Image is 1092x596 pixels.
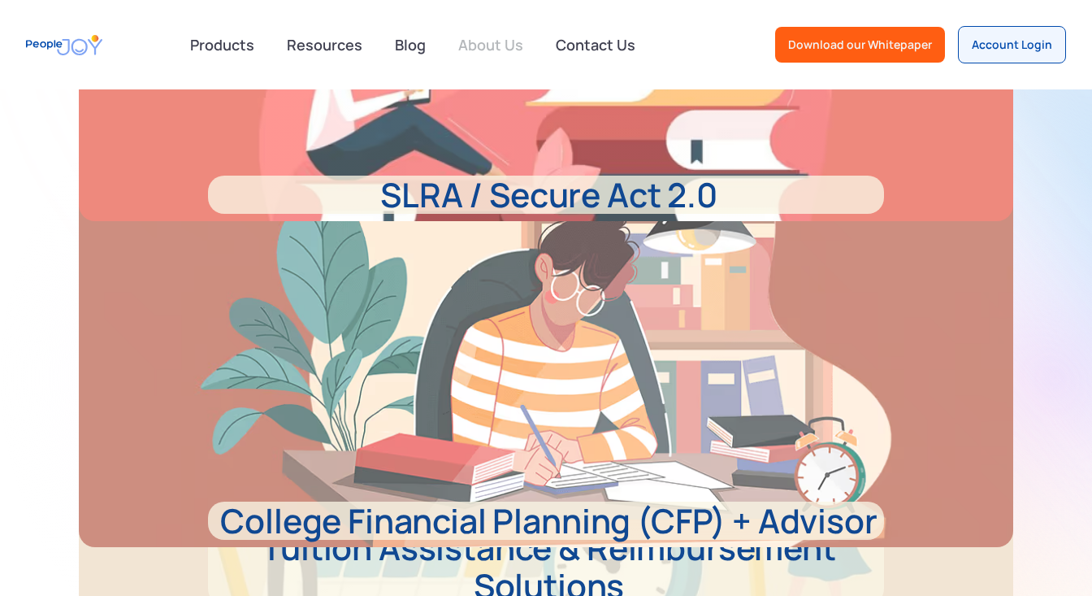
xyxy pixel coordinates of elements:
[79,150,1013,547] a: College Financial Planning (CFP) + Advisor
[277,27,372,63] a: Resources
[448,27,533,63] a: About Us
[208,176,884,214] p: SLRA / Secure Act 2.0
[788,37,932,53] div: Download our Whitepaper
[958,26,1066,63] a: Account Login
[180,28,264,61] div: Products
[546,27,645,63] a: Contact Us
[385,27,435,63] a: Blog
[775,27,945,63] a: Download our Whitepaper
[26,27,102,63] a: home
[208,502,884,540] p: College Financial Planning (CFP) + Advisor
[972,37,1052,53] div: Account Login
